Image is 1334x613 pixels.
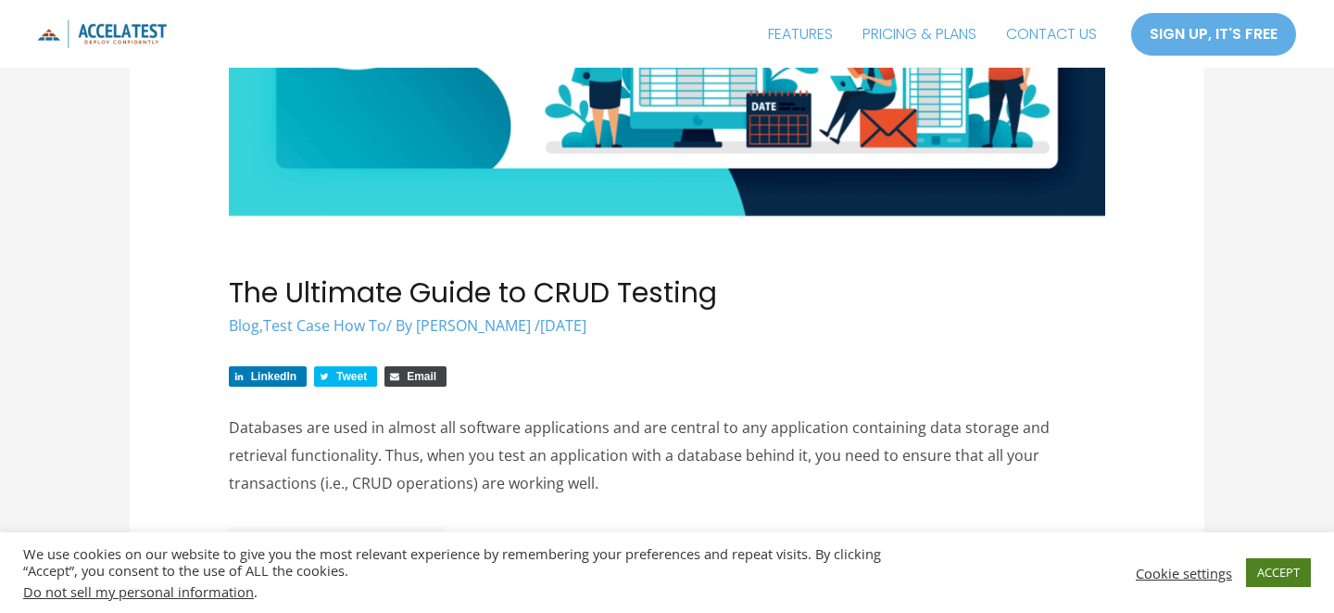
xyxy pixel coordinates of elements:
[314,366,377,387] a: Share on Twitter
[1136,565,1232,581] a: Cookie settings
[229,366,307,387] a: Share on LinkedIn
[1130,12,1297,57] a: SIGN UP, IT'S FREE
[229,315,386,336] span: ,
[229,315,259,336] a: Blog
[229,276,1106,310] h1: The Ultimate Guide to CRUD Testing
[336,370,367,383] span: Tweet
[991,11,1112,57] a: CONTACT US
[384,366,447,387] a: Share via Email
[229,315,1106,337] div: / By /
[416,315,535,336] a: [PERSON_NAME]
[23,583,925,600] div: .
[540,315,586,336] span: [DATE]
[251,370,296,383] span: LinkedIn
[37,19,167,48] img: icon
[23,582,254,601] a: Do not sell my personal information
[753,11,1112,57] nav: Site Navigation
[753,11,848,57] a: FEATURES
[229,417,1050,492] span: Databases are used in almost all software applications and are central to any application contain...
[1246,558,1311,587] a: ACCEPT
[263,315,386,336] a: Test Case How To
[848,11,991,57] a: PRICING & PLANS
[407,370,436,383] span: Email
[416,315,531,336] span: [PERSON_NAME]
[23,545,925,600] div: We use cookies on our website to give you the most relevant experience by remembering your prefer...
